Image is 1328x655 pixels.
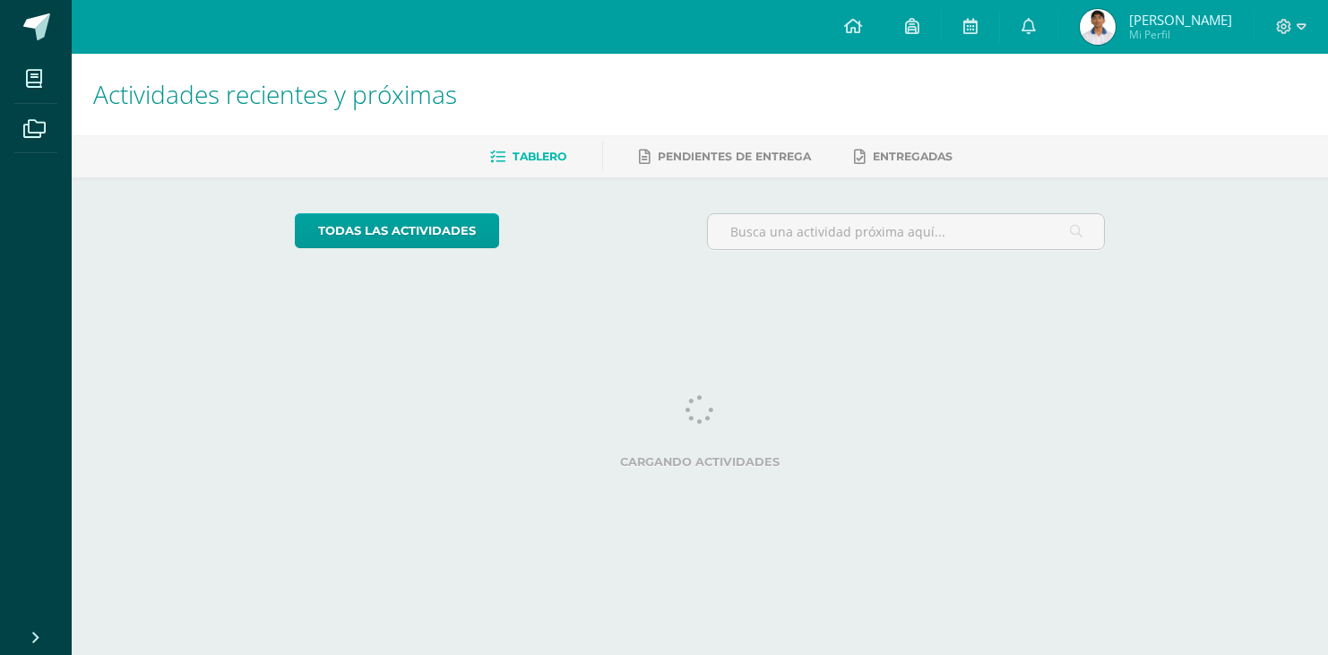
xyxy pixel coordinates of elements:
[1129,27,1232,42] span: Mi Perfil
[93,77,457,111] span: Actividades recientes y próximas
[854,142,953,171] a: Entregadas
[1129,11,1232,29] span: [PERSON_NAME]
[658,150,811,163] span: Pendientes de entrega
[295,455,1106,469] label: Cargando actividades
[295,213,499,248] a: todas las Actividades
[490,142,566,171] a: Tablero
[513,150,566,163] span: Tablero
[708,214,1105,249] input: Busca una actividad próxima aquí...
[639,142,811,171] a: Pendientes de entrega
[873,150,953,163] span: Entregadas
[1080,9,1116,45] img: 16f87756f69b1f567d62e8985eace888.png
